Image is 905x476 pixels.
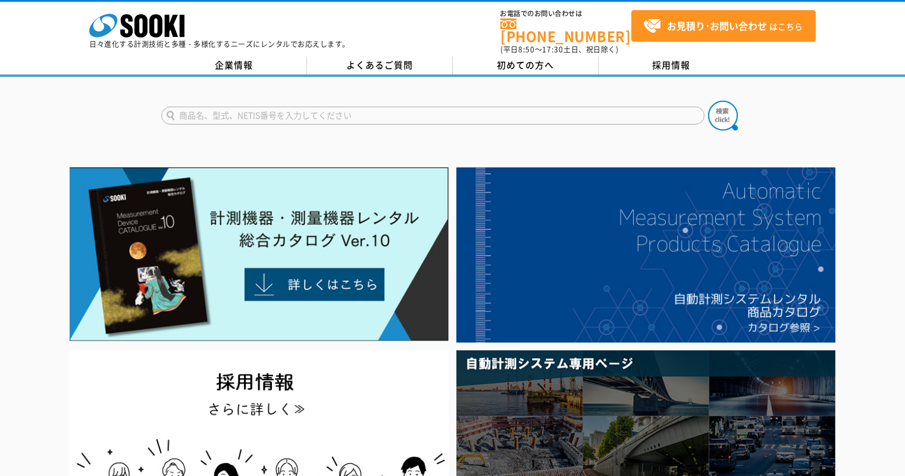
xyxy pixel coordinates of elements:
p: 日々進化する計測技術と多種・多様化するニーズにレンタルでお応えします。 [89,41,350,48]
img: 自動計測システムカタログ [456,167,835,343]
span: お電話でのお問い合わせは [500,10,631,17]
input: 商品名、型式、NETIS番号を入力してください [161,107,704,125]
a: 初めての方へ [453,57,599,74]
a: [PHONE_NUMBER] [500,18,631,43]
span: はこちら [643,17,803,35]
img: Catalog Ver10 [70,167,449,341]
a: 企業情報 [161,57,307,74]
a: お見積り･お問い合わせはこちら [631,10,816,42]
a: 採用情報 [599,57,744,74]
img: btn_search.png [708,101,738,130]
strong: お見積り･お問い合わせ [667,18,767,33]
a: よくあるご質問 [307,57,453,74]
span: 初めての方へ [497,58,554,71]
span: 8:50 [518,44,535,55]
span: 17:30 [542,44,563,55]
span: (平日 ～ 土日、祝日除く) [500,44,618,55]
